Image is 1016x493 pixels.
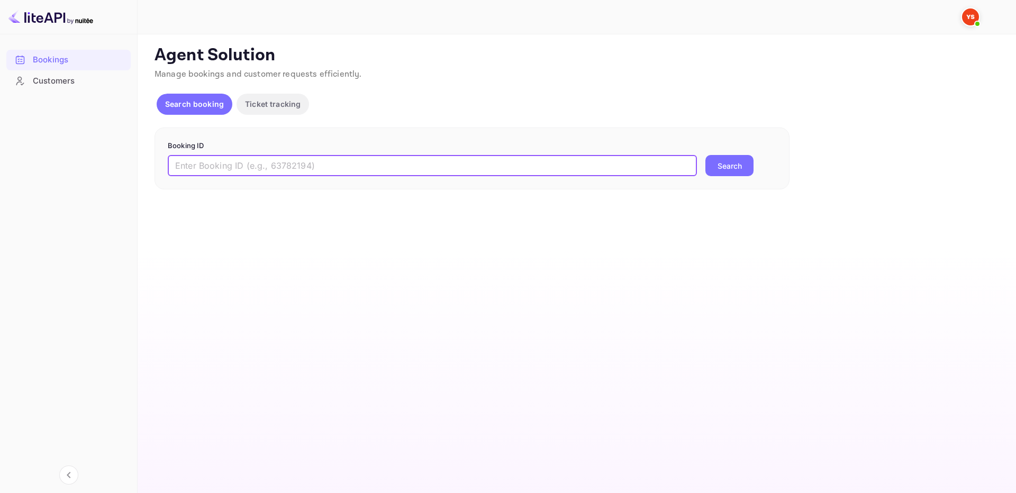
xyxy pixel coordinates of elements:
button: Search [705,155,754,176]
button: Collapse navigation [59,465,78,485]
p: Ticket tracking [245,98,301,109]
span: Manage bookings and customer requests efficiently. [155,69,362,80]
img: LiteAPI logo [8,8,93,25]
p: Booking ID [168,141,776,151]
img: Yandex Support [962,8,979,25]
p: Agent Solution [155,45,997,66]
a: Bookings [6,50,131,69]
input: Enter Booking ID (e.g., 63782194) [168,155,697,176]
p: Search booking [165,98,224,109]
a: Customers [6,71,131,90]
div: Customers [33,75,125,87]
div: Bookings [33,54,125,66]
div: Bookings [6,50,131,70]
div: Customers [6,71,131,92]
